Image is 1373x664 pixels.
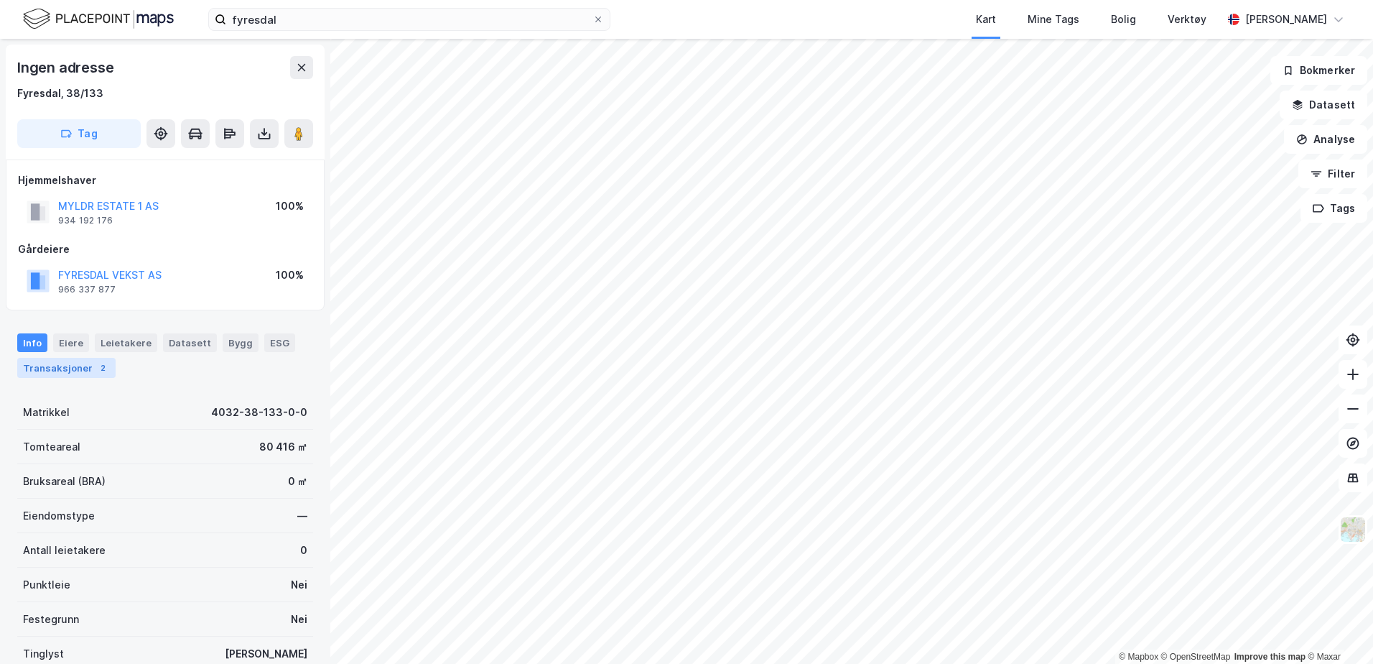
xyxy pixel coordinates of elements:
div: Datasett [163,333,217,352]
a: Mapbox [1119,652,1158,662]
div: Nei [291,576,307,594]
div: Nei [291,611,307,628]
button: Tag [17,119,141,148]
div: Festegrunn [23,611,79,628]
div: Tomteareal [23,438,80,456]
div: 0 [300,542,307,559]
iframe: Chat Widget [1301,595,1373,664]
div: Gårdeiere [18,241,312,258]
div: Kart [976,11,996,28]
div: Verktøy [1168,11,1206,28]
div: 100% [276,267,304,284]
div: 934 192 176 [58,215,113,226]
div: Fyresdal, 38/133 [17,85,103,102]
img: logo.f888ab2527a4732fd821a326f86c7f29.svg [23,6,174,32]
div: Tinglyst [23,645,64,663]
div: Antall leietakere [23,542,106,559]
div: Leietakere [95,333,157,352]
div: Info [17,333,47,352]
div: 80 416 ㎡ [259,438,307,456]
div: Hjemmelshaver [18,172,312,189]
div: Punktleie [23,576,70,594]
div: Mine Tags [1028,11,1079,28]
div: Bolig [1111,11,1136,28]
button: Tags [1300,194,1367,223]
div: Eiere [53,333,89,352]
input: Søk på adresse, matrikkel, gårdeiere, leietakere eller personer [226,9,592,30]
div: 4032-38-133-0-0 [211,404,307,421]
button: Filter [1298,160,1367,188]
a: OpenStreetMap [1161,652,1231,662]
div: 966 337 877 [58,284,116,295]
div: — [297,507,307,525]
button: Analyse [1284,125,1367,154]
div: 100% [276,198,304,215]
button: Datasett [1280,91,1367,119]
a: Improve this map [1234,652,1305,662]
div: Transaksjoner [17,358,116,378]
img: Z [1339,516,1367,543]
div: Kontrollprogram for chat [1301,595,1373,664]
div: Ingen adresse [17,56,116,79]
div: ESG [264,333,295,352]
div: 2 [96,361,110,375]
div: [PERSON_NAME] [1245,11,1327,28]
div: [PERSON_NAME] [225,645,307,663]
div: 0 ㎡ [288,473,307,490]
div: Bruksareal (BRA) [23,473,106,490]
button: Bokmerker [1270,56,1367,85]
div: Bygg [223,333,259,352]
div: Eiendomstype [23,507,95,525]
div: Matrikkel [23,404,70,421]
